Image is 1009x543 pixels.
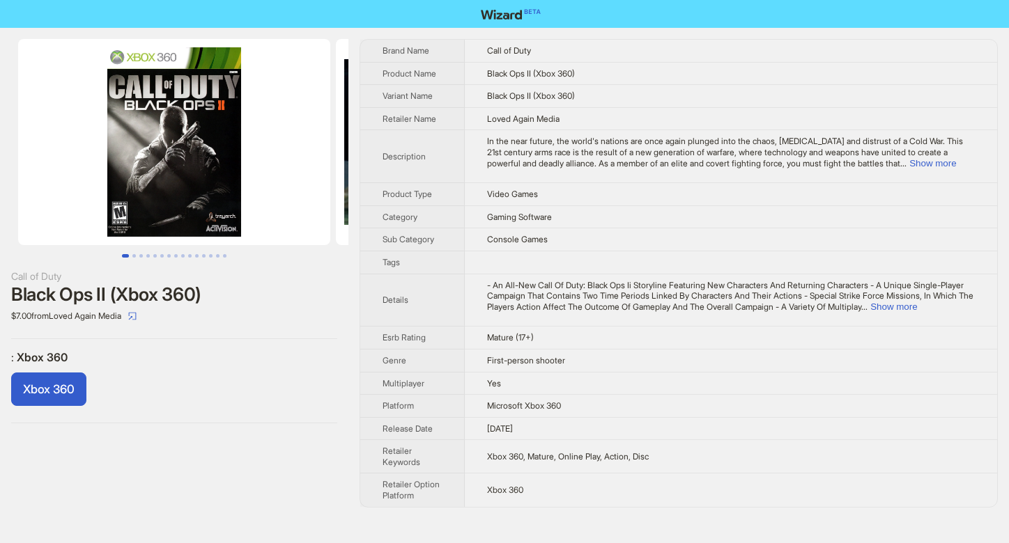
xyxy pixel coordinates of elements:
span: Gaming Software [487,212,552,222]
span: Yes [487,378,501,388]
button: Go to slide 6 [160,254,164,258]
span: ... [861,301,868,312]
span: Retailer Keywords [383,446,420,467]
span: Sub Category [383,234,434,244]
span: Multiplayer [383,378,424,388]
button: Go to slide 12 [202,254,206,258]
span: Retailer Name [383,113,436,124]
div: Call of Duty [11,269,337,284]
span: Esrb Rating [383,332,426,343]
span: Tags [383,257,400,267]
button: Expand [870,301,917,312]
span: Product Name [383,68,436,79]
button: Go to slide 7 [167,254,171,258]
button: Go to slide 1 [122,254,129,258]
span: Xbox 360 [23,382,75,396]
div: Black Ops II (Xbox 360) [11,284,337,305]
span: Retailer Option Platform [383,479,440,501]
button: Go to slide 15 [223,254,226,258]
span: Xbox 360 [17,350,68,364]
button: Go to slide 2 [132,254,136,258]
span: Black Ops II (Xbox 360) [487,90,575,101]
div: $7.00 from Loved Again Media [11,305,337,327]
span: Microsoft Xbox 360 [487,400,561,411]
button: Go to slide 4 [146,254,150,258]
span: : [11,350,17,364]
button: Go to slide 8 [174,254,178,258]
img: Black Ops II (Xbox 360) Black Ops II (Xbox 360) image 1 [18,39,330,245]
span: Description [383,151,426,162]
span: ... [900,158,907,168]
span: Variant Name [383,90,433,101]
span: Console Games [487,234,548,244]
span: Details [383,294,408,305]
span: Mature (17+) [487,332,534,343]
span: [DATE] [487,423,513,434]
button: Go to slide 14 [216,254,219,258]
span: Black Ops II (Xbox 360) [487,68,575,79]
span: Release Date [383,423,433,434]
span: - An All-New Call Of Duty: Black Ops Ii Storyline Featuring New Characters And Returning Characte... [487,280,973,312]
span: select [128,312,137,320]
button: Go to slide 13 [209,254,213,258]
span: Xbox 360, Mature, Online Play, Action, Disc [487,451,649,462]
span: Genre [383,355,406,365]
span: Category [383,212,417,222]
button: Go to slide 10 [188,254,192,258]
span: Xbox 360 [487,485,523,495]
div: - An All-New Call Of Duty: Black Ops Ii Storyline Featuring New Characters And Returning Characte... [487,280,975,313]
span: Platform [383,400,414,411]
span: Call of Duty [487,45,531,56]
span: Loved Again Media [487,113,560,124]
label: available [11,372,86,406]
span: Product Type [383,189,432,199]
img: Black Ops II (Xbox 360) Black Ops II (Xbox 360) image 2 [336,39,648,245]
span: First-person shooter [487,355,565,365]
span: Brand Name [383,45,429,56]
div: In the near future, the world's nations are once again plunged into the chaos, paranoia and distr... [487,136,975,168]
span: Video Games [487,189,538,199]
button: Go to slide 11 [195,254,199,258]
button: Go to slide 9 [181,254,185,258]
span: In the near future, the world's nations are once again plunged into the chaos, [MEDICAL_DATA] and... [487,136,963,168]
button: Expand [909,158,956,168]
button: Go to slide 5 [153,254,157,258]
button: Go to slide 3 [139,254,143,258]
